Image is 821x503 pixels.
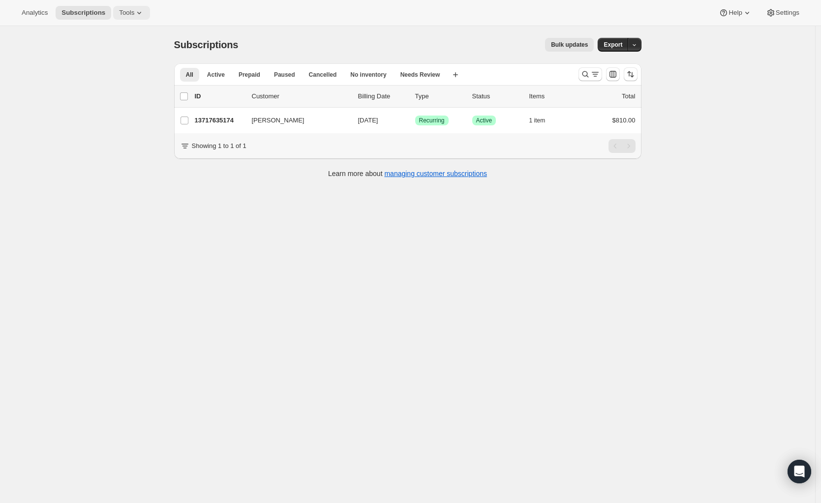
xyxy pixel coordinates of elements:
span: [PERSON_NAME] [252,116,304,125]
button: [PERSON_NAME] [246,113,344,128]
span: Active [476,117,492,124]
button: Customize table column order and visibility [606,67,620,81]
div: Open Intercom Messenger [788,460,811,483]
span: Tools [119,9,134,17]
span: No inventory [350,71,386,79]
button: Bulk updates [545,38,594,52]
p: Learn more about [328,169,487,178]
span: Cancelled [309,71,337,79]
span: Recurring [419,117,445,124]
p: ID [195,91,244,101]
p: Total [622,91,635,101]
span: Active [207,71,225,79]
button: Analytics [16,6,54,20]
span: Prepaid [239,71,260,79]
a: managing customer subscriptions [384,170,487,178]
button: Subscriptions [56,6,111,20]
nav: Pagination [608,139,636,153]
button: Create new view [448,68,463,82]
p: Billing Date [358,91,407,101]
span: $810.00 [612,117,636,124]
span: Bulk updates [551,41,588,49]
span: Subscriptions [61,9,105,17]
button: Sort the results [624,67,638,81]
div: Type [415,91,464,101]
button: Search and filter results [578,67,602,81]
div: IDCustomerBilling DateTypeStatusItemsTotal [195,91,636,101]
div: 13717635174[PERSON_NAME][DATE]SuccessRecurringSuccessActive1 item$810.00 [195,114,636,127]
span: Settings [776,9,799,17]
span: Analytics [22,9,48,17]
p: Customer [252,91,350,101]
button: Settings [760,6,805,20]
p: Status [472,91,521,101]
button: Export [598,38,628,52]
span: [DATE] [358,117,378,124]
span: All [186,71,193,79]
span: Export [604,41,622,49]
span: Subscriptions [174,39,239,50]
div: Items [529,91,578,101]
span: Help [729,9,742,17]
span: 1 item [529,117,546,124]
button: Tools [113,6,150,20]
p: 13717635174 [195,116,244,125]
button: Help [713,6,758,20]
span: Paused [274,71,295,79]
p: Showing 1 to 1 of 1 [192,141,246,151]
span: Needs Review [400,71,440,79]
button: 1 item [529,114,556,127]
